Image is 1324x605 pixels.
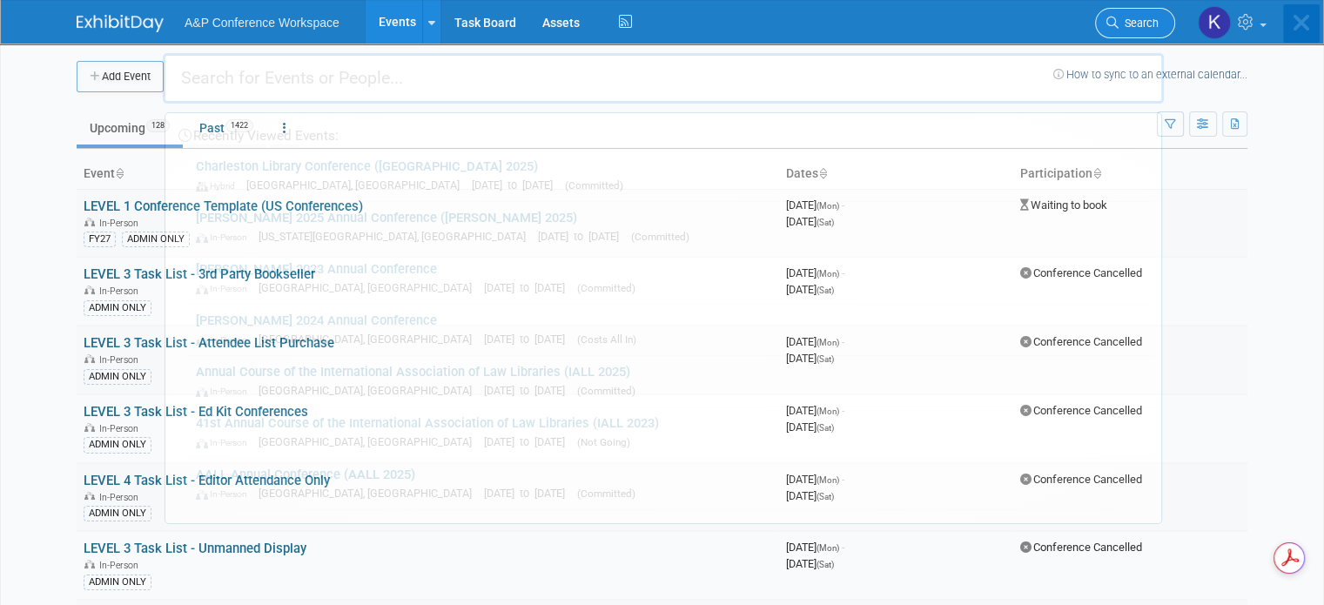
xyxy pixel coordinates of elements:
[163,53,1164,104] input: Search for Events or People...
[484,384,574,397] span: [DATE] to [DATE]
[187,253,1153,304] a: [PERSON_NAME] 2023 Annual Conference In-Person [GEOGRAPHIC_DATA], [GEOGRAPHIC_DATA] [DATE] to [DA...
[259,281,481,294] span: [GEOGRAPHIC_DATA], [GEOGRAPHIC_DATA]
[196,488,255,500] span: In-Person
[196,386,255,397] span: In-Person
[187,151,1153,201] a: Charleston Library Conference ([GEOGRAPHIC_DATA] 2025) Hybrid [GEOGRAPHIC_DATA], [GEOGRAPHIC_DATA...
[484,333,574,346] span: [DATE] to [DATE]
[187,407,1153,458] a: 41st Annual Course of the International Association of Law Libraries (IALL 2023) In-Person [GEOGR...
[196,437,255,448] span: In-Person
[187,202,1153,252] a: [PERSON_NAME] 2025 Annual Conference ([PERSON_NAME] 2025) In-Person [US_STATE][GEOGRAPHIC_DATA], ...
[259,435,481,448] span: [GEOGRAPHIC_DATA], [GEOGRAPHIC_DATA]
[577,385,635,397] span: (Committed)
[484,435,574,448] span: [DATE] to [DATE]
[187,459,1153,509] a: AALL Annual Conference (AALL 2025) In-Person [GEOGRAPHIC_DATA], [GEOGRAPHIC_DATA] [DATE] to [DATE...
[196,232,255,243] span: In-Person
[577,436,630,448] span: (Not Going)
[246,178,468,192] span: [GEOGRAPHIC_DATA], [GEOGRAPHIC_DATA]
[196,180,243,192] span: Hybrid
[577,487,635,500] span: (Committed)
[187,305,1153,355] a: [PERSON_NAME] 2024 Annual Conference In-Person [GEOGRAPHIC_DATA], [GEOGRAPHIC_DATA] [DATE] to [DA...
[259,230,534,243] span: [US_STATE][GEOGRAPHIC_DATA], [GEOGRAPHIC_DATA]
[631,231,689,243] span: (Committed)
[259,333,481,346] span: [GEOGRAPHIC_DATA], [GEOGRAPHIC_DATA]
[259,487,481,500] span: [GEOGRAPHIC_DATA], [GEOGRAPHIC_DATA]
[577,282,635,294] span: (Committed)
[196,334,255,346] span: In-Person
[538,230,628,243] span: [DATE] to [DATE]
[196,283,255,294] span: In-Person
[577,333,636,346] span: (Costs All In)
[472,178,561,192] span: [DATE] to [DATE]
[565,179,623,192] span: (Committed)
[259,384,481,397] span: [GEOGRAPHIC_DATA], [GEOGRAPHIC_DATA]
[187,356,1153,407] a: Annual Course of the International Association of Law Libraries (IALL 2025) In-Person [GEOGRAPHIC...
[174,113,1153,151] div: Recently Viewed Events:
[484,487,574,500] span: [DATE] to [DATE]
[484,281,574,294] span: [DATE] to [DATE]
